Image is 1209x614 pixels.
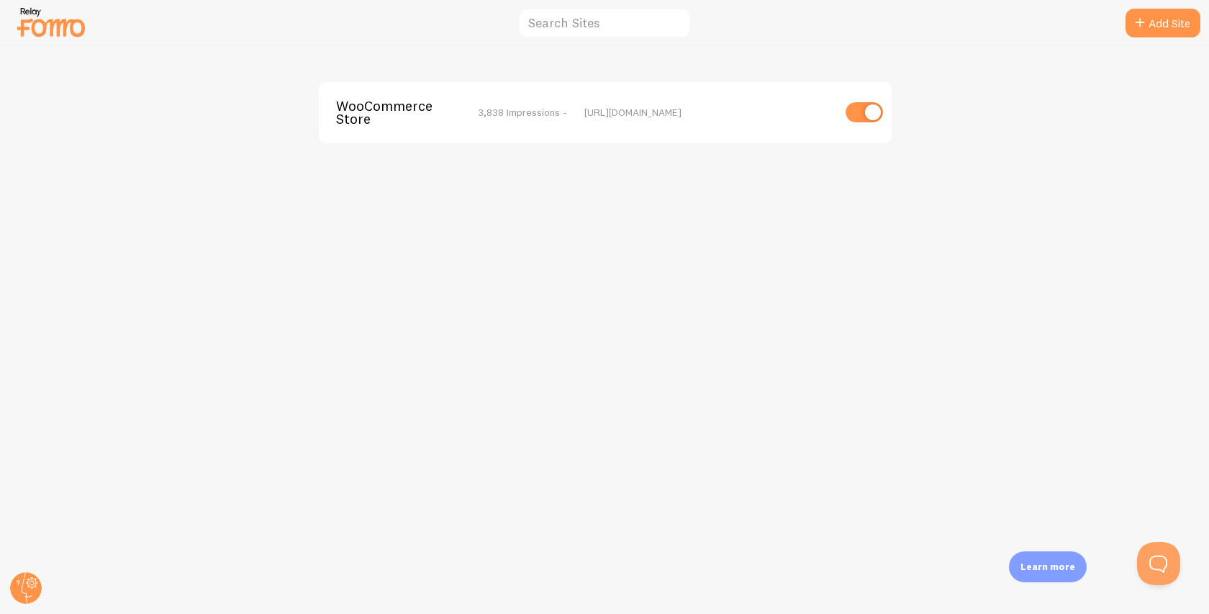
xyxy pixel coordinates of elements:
[1020,560,1075,574] p: Learn more
[15,4,87,40] img: fomo-relay-logo-orange.svg
[336,99,452,126] span: WooCommerce Store
[478,106,567,119] span: 3,838 Impressions -
[584,106,833,119] div: [URL][DOMAIN_NAME]
[1009,551,1087,582] div: Learn more
[1137,542,1180,585] iframe: Help Scout Beacon - Open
